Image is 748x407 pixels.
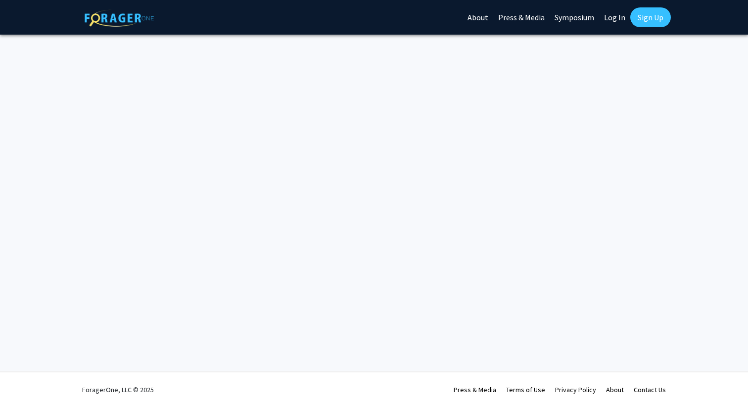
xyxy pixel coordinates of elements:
a: About [606,385,624,394]
img: ForagerOne Logo [85,9,154,27]
div: ForagerOne, LLC © 2025 [82,372,154,407]
a: Contact Us [634,385,666,394]
a: Privacy Policy [555,385,596,394]
a: Press & Media [454,385,496,394]
a: Terms of Use [506,385,545,394]
a: Sign Up [630,7,671,27]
